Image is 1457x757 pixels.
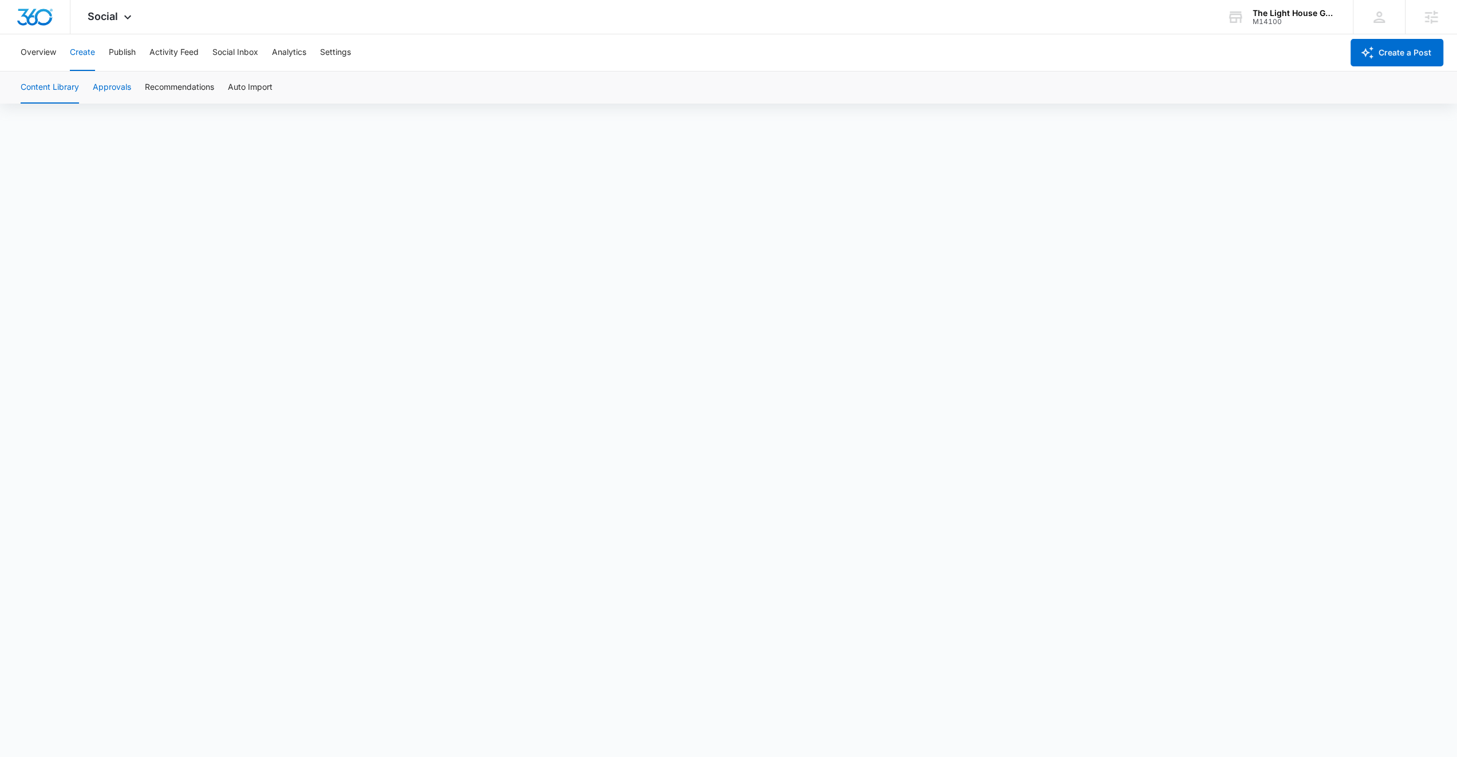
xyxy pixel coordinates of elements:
[88,10,118,22] span: Social
[228,72,273,104] button: Auto Import
[145,72,214,104] button: Recommendations
[1253,18,1336,26] div: account id
[93,72,131,104] button: Approvals
[21,34,56,71] button: Overview
[212,34,258,71] button: Social Inbox
[1253,9,1336,18] div: account name
[320,34,351,71] button: Settings
[21,72,79,104] button: Content Library
[1351,39,1443,66] button: Create a Post
[109,34,136,71] button: Publish
[70,34,95,71] button: Create
[149,34,199,71] button: Activity Feed
[272,34,306,71] button: Analytics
